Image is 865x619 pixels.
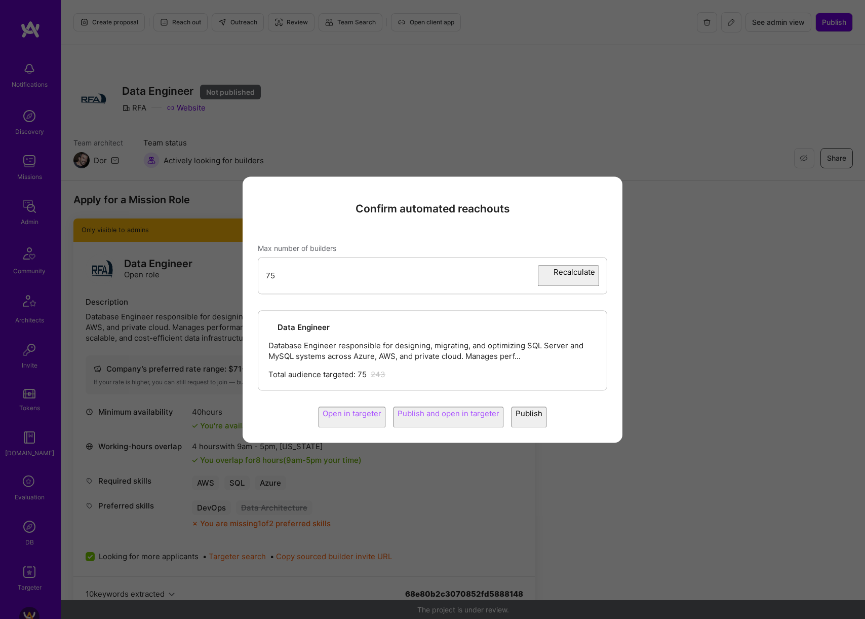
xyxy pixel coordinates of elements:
[268,340,597,361] p: Database Engineer responsible for designing, migrating, and optimizing SQL Server and MySQL syste...
[278,322,330,332] span: Data Engineer
[605,191,611,197] i: icon Close
[538,265,599,286] button: Recalculate
[243,176,622,443] div: modal
[394,407,503,427] button: Publish and open in targeter
[258,243,607,253] label: Max number of builders
[258,202,607,215] h3: Confirm automated reachouts
[268,369,597,380] p: Total audience targeted: 75
[512,407,546,427] button: Publish
[542,269,549,277] i: icon Refresh
[371,370,385,379] span: 243
[319,407,385,427] button: Open in targeter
